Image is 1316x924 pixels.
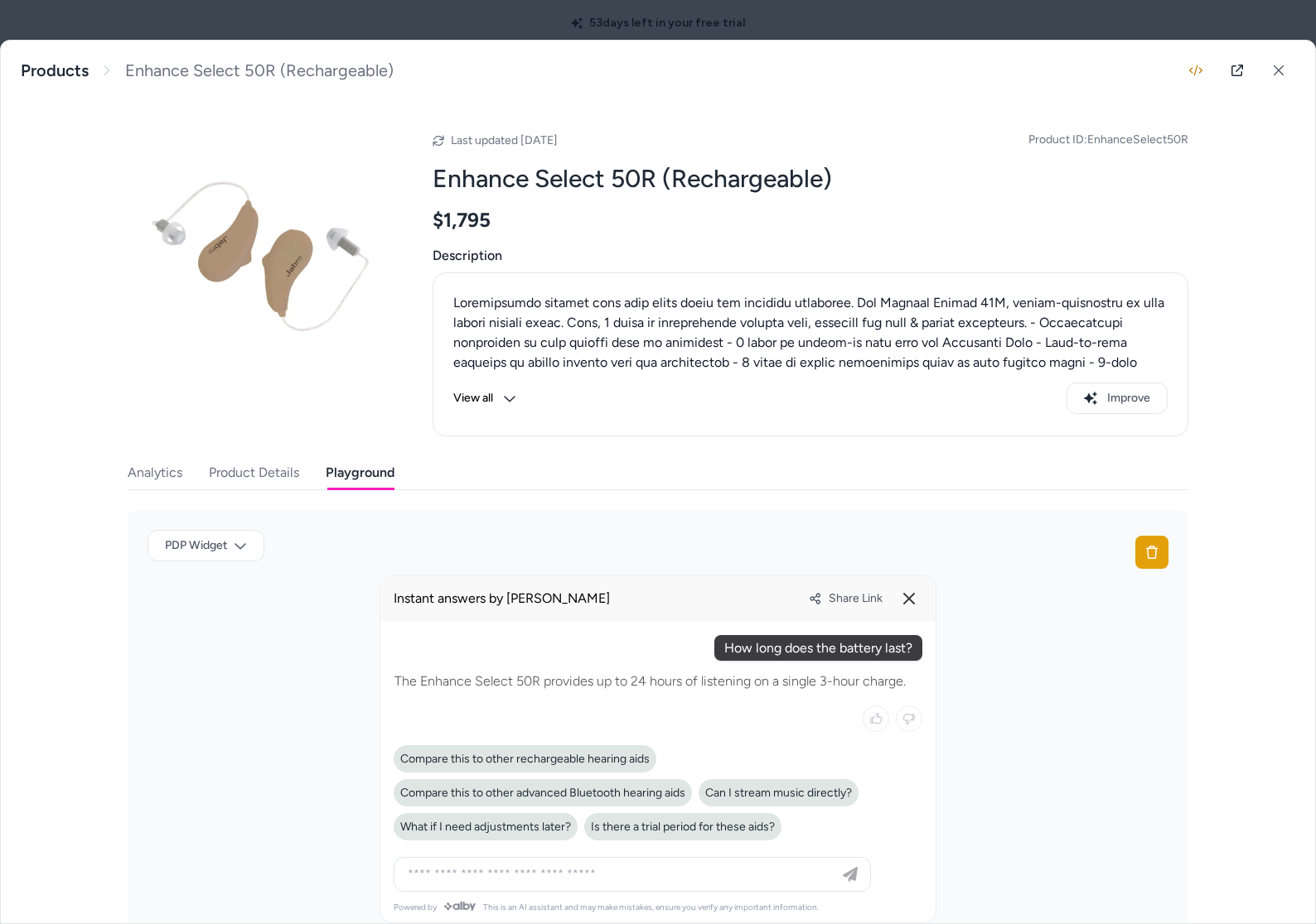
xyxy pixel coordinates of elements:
span: Last updated [DATE] [451,133,558,147]
span: Product ID: EnhanceSelect50R [1028,132,1188,148]
img: sku_es50r_beige.jpg [128,120,393,385]
span: PDP Widget [165,537,227,554]
h2: Enhance Select 50R (Rechargeable) [433,163,1188,195]
button: Playground [326,456,394,489]
button: Analytics [128,456,182,489]
button: PDP Widget [148,530,264,561]
button: Improve [1067,383,1168,414]
button: Product Details [209,456,299,489]
span: $1,795 [433,208,491,233]
a: Products [21,60,89,81]
span: Description [433,246,1188,266]
span: Enhance Select 50R (Rechargeable) [125,60,394,81]
button: View all [453,383,516,414]
nav: breadcrumb [21,60,394,81]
